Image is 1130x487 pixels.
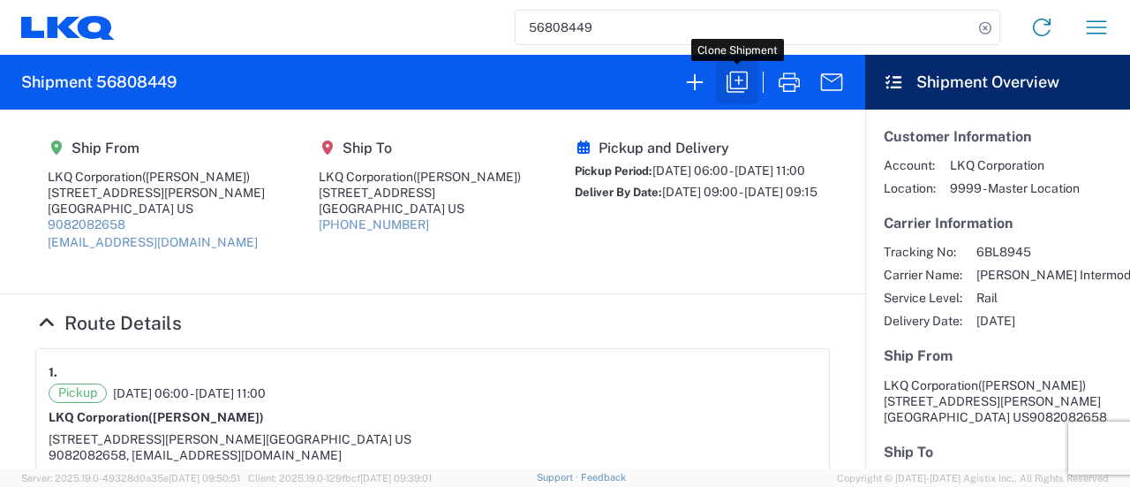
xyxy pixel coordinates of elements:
div: LKQ Corporation [48,169,265,185]
span: [DATE] 06:00 - [DATE] 11:00 [652,164,805,178]
span: [DATE] 09:00 - [DATE] 09:15 [662,185,817,199]
a: Feedback [581,472,626,483]
span: [GEOGRAPHIC_DATA] US [266,432,411,446]
h5: Ship To [884,444,1111,460]
h5: Carrier Information [884,215,1111,232]
span: [STREET_ADDRESS][PERSON_NAME] [884,394,1101,408]
div: 9082082658, [EMAIL_ADDRESS][DOMAIN_NAME] [49,447,817,463]
span: Location: [884,180,936,196]
span: [STREET_ADDRESS][PERSON_NAME] [49,432,266,446]
header: Shipment Overview [865,55,1130,110]
span: 9082082658 [1029,410,1107,424]
span: [DATE] 09:50:51 [169,473,240,483]
h5: Customer Information [884,128,1111,145]
span: Copyright © [DATE]-[DATE] Agistix Inc., All Rights Reserved [837,470,1109,486]
h5: Pickup and Delivery [575,140,817,156]
span: Client: 2025.19.0-129fbcf [248,473,432,483]
a: [EMAIL_ADDRESS][DOMAIN_NAME] [48,235,258,249]
div: [GEOGRAPHIC_DATA] US [319,201,521,217]
h5: Ship From [884,347,1111,364]
a: 9082082658 [48,217,125,232]
span: Account: [884,157,936,173]
span: ([PERSON_NAME]) [142,170,250,184]
h2: Shipment 56808449 [21,72,177,93]
a: [PHONE_NUMBER] [319,217,429,232]
a: Hide Details [35,312,182,334]
div: LKQ Corporation [319,169,521,185]
span: 9999 - Master Location [950,180,1080,196]
div: [STREET_ADDRESS][PERSON_NAME] [48,185,265,201]
span: [DATE] 06:00 - [DATE] 11:00 [113,385,266,401]
a: Support [537,472,581,483]
input: Shipment, tracking or reference number [516,11,973,44]
span: Delivery Date: [884,313,962,329]
span: ([PERSON_NAME]) [978,378,1086,392]
span: ([PERSON_NAME]) [413,170,521,184]
span: [DATE] 09:39:01 [360,473,432,483]
strong: LKQ Corporation [49,410,264,424]
span: Service Level: [884,290,962,306]
div: [GEOGRAPHIC_DATA] US [48,201,265,217]
span: Deliver By Date: [575,186,662,199]
h5: Ship To [319,140,521,156]
address: [GEOGRAPHIC_DATA] US [884,377,1111,425]
span: Tracking No: [884,244,962,260]
span: Pickup [49,384,107,403]
h5: Ship From [48,140,265,156]
span: Server: 2025.19.0-49328d0a35e [21,473,240,483]
strong: 1. [49,361,57,384]
span: Carrier Name: [884,267,962,283]
div: [STREET_ADDRESS] [319,185,521,201]
span: ([PERSON_NAME]) [148,410,264,424]
span: LKQ Corporation [950,157,1080,173]
span: Pickup Period: [575,164,652,178]
span: LKQ Corporation [884,378,978,392]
